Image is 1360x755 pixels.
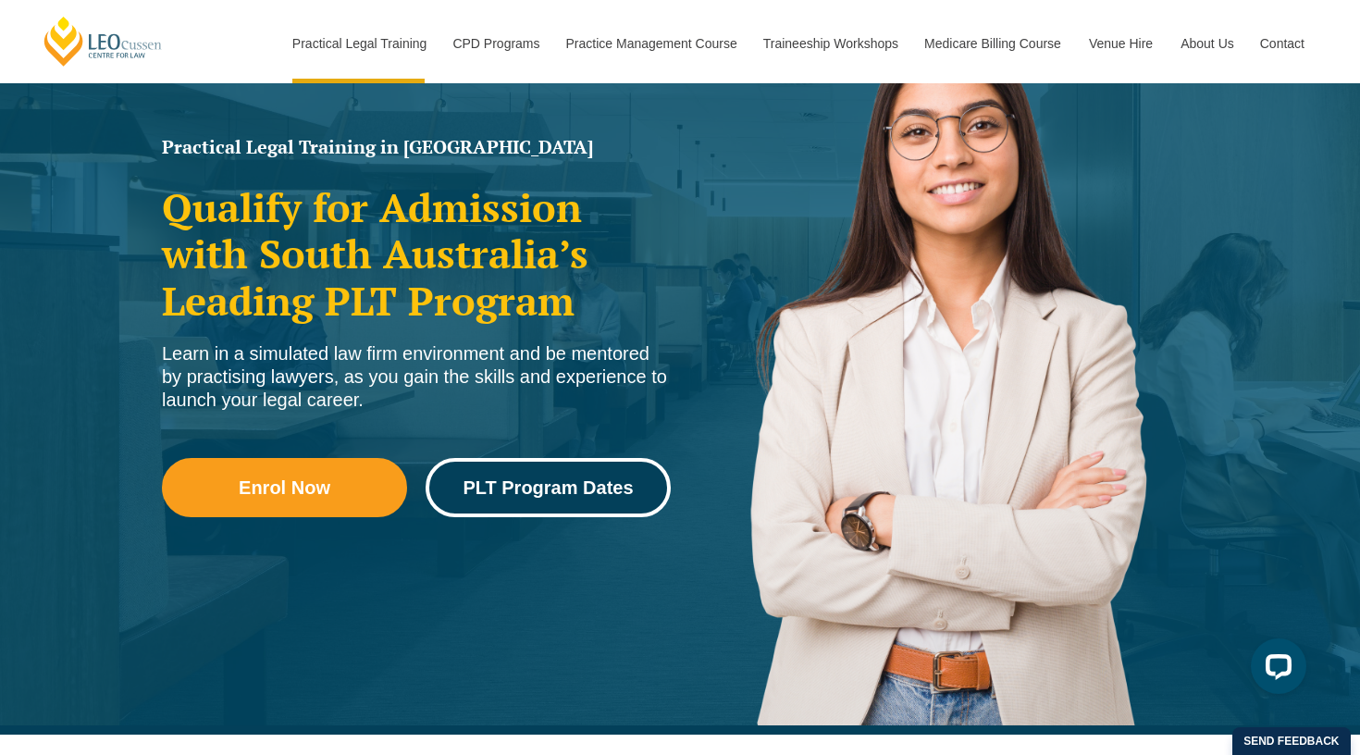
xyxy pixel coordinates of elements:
a: Traineeship Workshops [749,4,910,83]
a: About Us [1167,4,1246,83]
h2: Qualify for Admission with South Australia’s Leading PLT Program [162,184,671,324]
a: Practical Legal Training [278,4,439,83]
span: PLT Program Dates [463,478,633,497]
h1: Practical Legal Training in [GEOGRAPHIC_DATA] [162,138,671,156]
div: Learn in a simulated law firm environment and be mentored by practising lawyers, as you gain the ... [162,342,671,412]
a: PLT Program Dates [426,458,671,517]
a: Medicare Billing Course [910,4,1075,83]
a: Venue Hire [1075,4,1167,83]
a: Enrol Now [162,458,407,517]
iframe: LiveChat chat widget [1236,631,1314,709]
a: Contact [1246,4,1318,83]
span: Enrol Now [239,478,330,497]
a: CPD Programs [439,4,551,83]
a: Practice Management Course [552,4,749,83]
a: [PERSON_NAME] Centre for Law [42,15,165,68]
